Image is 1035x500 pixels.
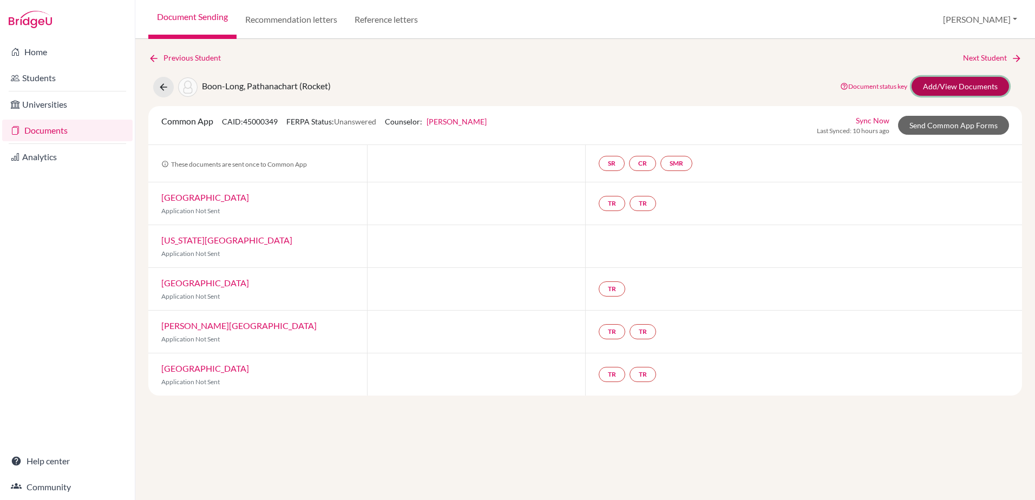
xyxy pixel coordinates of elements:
a: [GEOGRAPHIC_DATA] [161,363,249,373]
a: [GEOGRAPHIC_DATA] [161,192,249,202]
a: [US_STATE][GEOGRAPHIC_DATA] [161,235,292,245]
span: Boon-Long, Pathanachart (Rocket) [202,81,331,91]
a: Add/View Documents [912,77,1009,96]
a: Sync Now [856,115,889,126]
a: [GEOGRAPHIC_DATA] [161,278,249,288]
a: [PERSON_NAME] [427,117,487,126]
a: CR [629,156,656,171]
a: TR [630,324,656,339]
a: TR [630,367,656,382]
a: Next Student [963,52,1022,64]
span: These documents are sent once to Common App [161,160,307,168]
span: Application Not Sent [161,249,220,258]
span: Common App [161,116,213,126]
a: Previous Student [148,52,230,64]
a: Documents [2,120,133,141]
a: Help center [2,450,133,472]
a: Universities [2,94,133,115]
a: [PERSON_NAME][GEOGRAPHIC_DATA] [161,320,317,331]
a: Students [2,67,133,89]
a: Home [2,41,133,63]
a: Analytics [2,146,133,168]
span: Application Not Sent [161,335,220,343]
span: Application Not Sent [161,378,220,386]
span: Last Synced: 10 hours ago [817,126,889,136]
span: Unanswered [334,117,376,126]
span: Counselor: [385,117,487,126]
a: Community [2,476,133,498]
a: SMR [660,156,692,171]
a: SR [599,156,625,171]
span: CAID: 45000349 [222,117,278,126]
a: TR [599,324,625,339]
span: Application Not Sent [161,292,220,300]
button: [PERSON_NAME] [938,9,1022,30]
a: TR [599,196,625,211]
span: FERPA Status: [286,117,376,126]
a: Document status key [840,82,907,90]
a: TR [630,196,656,211]
a: TR [599,367,625,382]
span: Application Not Sent [161,207,220,215]
a: TR [599,281,625,297]
img: Bridge-U [9,11,52,28]
a: Send Common App Forms [898,116,1009,135]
